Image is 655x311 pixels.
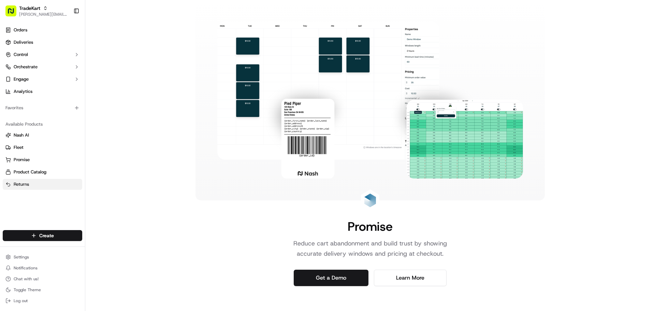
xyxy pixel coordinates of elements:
span: Settings [14,254,29,260]
img: Landing Page Image [217,22,523,179]
button: Create [3,230,82,241]
p: Welcome 👋 [7,27,124,38]
a: Deliveries [3,37,82,48]
span: Engage [14,76,29,82]
a: Nash AI [5,132,79,138]
p: Reduce cart abandonment and build trust by showing accurate delivery windows and pricing at check... [283,239,457,259]
span: [PERSON_NAME] [21,106,55,111]
button: Log out [3,296,82,306]
span: Log out [14,298,28,303]
img: Jeff Sasse [7,99,18,110]
a: Promise [5,157,79,163]
a: Returns [5,181,79,187]
span: Create [39,232,54,239]
span: [DATE] [60,124,74,130]
button: See all [106,87,124,96]
button: Start new chat [116,67,124,75]
div: Available Products [3,119,82,130]
button: Fleet [3,142,82,153]
button: TradeKart [19,5,40,12]
div: Past conversations [7,89,46,94]
img: Landing Page Icon [363,194,377,207]
button: [PERSON_NAME][EMAIL_ADDRESS][DOMAIN_NAME] [19,12,68,17]
div: 💻 [58,153,63,159]
h1: Promise [348,220,393,233]
a: 💻API Documentation [55,150,112,162]
span: Product Catalog [14,169,46,175]
span: Nash AI [14,132,29,138]
button: Engage [3,74,82,85]
span: [DATE] [60,106,74,111]
a: 📗Knowledge Base [4,150,55,162]
span: Toggle Theme [14,287,41,293]
span: [PERSON_NAME] [21,124,55,130]
a: Fleet [5,144,79,151]
button: Control [3,49,82,60]
img: Nash [7,7,20,20]
button: Promise [3,154,82,165]
span: Notifications [14,265,38,271]
img: Jeff Sasse [7,118,18,129]
span: Analytics [14,88,32,95]
div: We're available if you need us! [31,72,94,77]
span: • [57,124,59,130]
a: Product Catalog [5,169,79,175]
span: Chat with us! [14,276,39,282]
img: 1736555255976-a54dd68f-1ca7-489b-9aae-adbdc363a1c4 [7,65,19,77]
button: Returns [3,179,82,190]
a: Get a Demo [294,270,368,286]
a: Orders [3,25,82,36]
span: Returns [14,181,29,187]
span: Orchestrate [14,64,38,70]
button: TradeKart[PERSON_NAME][EMAIL_ADDRESS][DOMAIN_NAME] [3,3,71,19]
span: Control [14,52,28,58]
button: Notifications [3,263,82,273]
a: Powered byPylon [48,169,83,174]
button: Product Catalog [3,167,82,178]
div: 📗 [7,153,12,159]
span: Promise [14,157,30,163]
button: Nash AI [3,130,82,141]
span: Fleet [14,144,24,151]
div: Start new chat [31,65,112,72]
span: Deliveries [14,39,33,45]
button: Chat with us! [3,274,82,284]
input: Got a question? Start typing here... [18,44,123,51]
span: • [57,106,59,111]
button: Toggle Theme [3,285,82,295]
img: 8571987876998_91fb9ceb93ad5c398215_72.jpg [14,65,27,77]
span: Orders [14,27,27,33]
button: Orchestrate [3,61,82,72]
span: Knowledge Base [14,153,52,159]
span: Pylon [68,169,83,174]
div: Favorites [3,102,82,113]
a: Analytics [3,86,82,97]
span: API Documentation [64,153,110,159]
a: Learn More [374,270,447,286]
button: Settings [3,252,82,262]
